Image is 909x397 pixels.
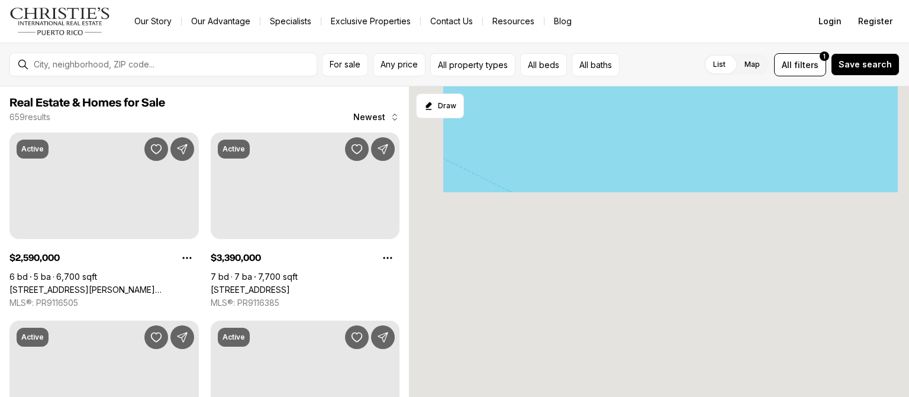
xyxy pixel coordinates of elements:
label: List [704,54,735,75]
span: Save search [839,60,892,69]
button: Save Property: 152 CALLE LUNA [144,137,168,161]
a: Exclusive Properties [321,13,420,30]
button: All beds [520,53,567,76]
span: filters [794,59,818,71]
label: Map [735,54,769,75]
button: Save Property: 54 KING'S COURT ST #10B [144,325,168,349]
button: Save search [831,53,900,76]
a: Blog [544,13,581,30]
img: logo [9,7,111,35]
span: Real Estate & Homes for Sale [9,97,165,109]
p: Active [21,144,44,154]
a: Our Advantage [182,13,260,30]
p: Active [21,333,44,342]
span: Login [818,17,842,26]
span: All [782,59,792,71]
button: Save Property: 504 TINTILLO HILLS ESTATES RD [345,137,369,161]
button: Property options [376,246,399,270]
button: Login [811,9,849,33]
p: Active [223,333,245,342]
a: Our Story [125,13,181,30]
button: For sale [322,53,368,76]
button: All property types [430,53,515,76]
button: Start drawing [416,93,464,118]
p: 659 results [9,112,50,122]
a: 504 TINTILLO HILLS ESTATES RD, GUAYNABO PR, 00966 [211,285,290,295]
span: For sale [330,60,360,69]
button: Register [851,9,900,33]
button: Allfilters1 [774,53,826,76]
span: Any price [381,60,418,69]
button: Property options [175,246,199,270]
a: 152 CALLE LUNA, SAN JUAN PR, 00901 [9,285,199,295]
button: Newest [346,105,407,129]
span: Newest [353,112,385,122]
button: Contact Us [421,13,482,30]
button: Any price [373,53,426,76]
a: Specialists [260,13,321,30]
button: Save Property: 1 VENUS GARDES [345,325,369,349]
a: Resources [483,13,544,30]
span: 1 [823,51,826,61]
span: Register [858,17,892,26]
button: All baths [572,53,620,76]
p: Active [223,144,245,154]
